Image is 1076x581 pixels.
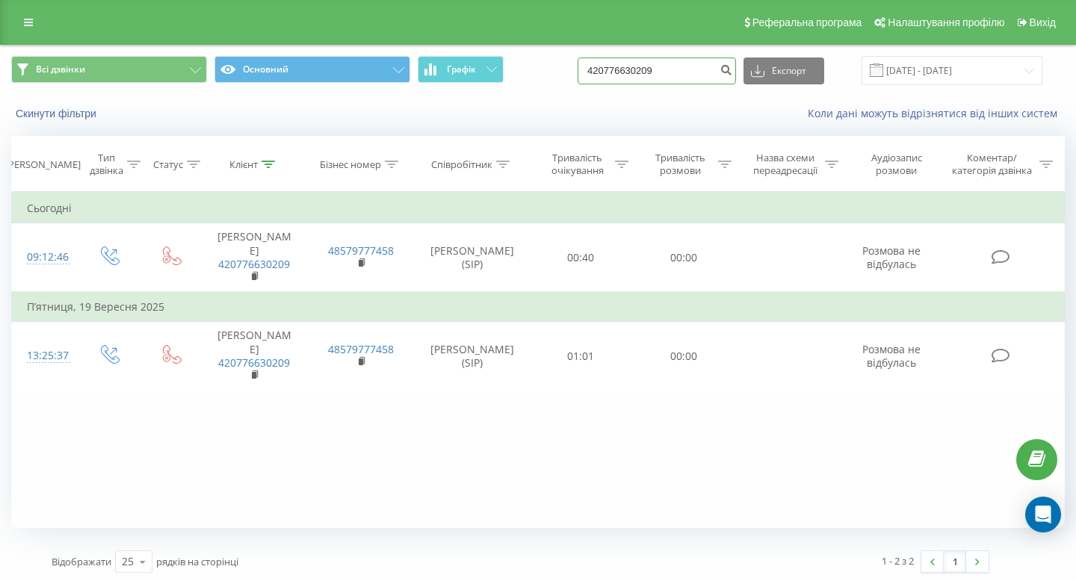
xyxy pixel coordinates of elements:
span: Розмова не відбулась [862,342,921,370]
div: 13:25:37 [27,341,63,370]
div: Клієнт [229,158,258,171]
button: Графік [418,56,504,83]
a: Коли дані можуть відрізнятися вiд інших систем [808,106,1065,120]
div: Open Intercom Messenger [1025,497,1061,532]
div: Статус [153,158,183,171]
div: 25 [122,554,134,569]
button: Основний [214,56,410,83]
a: 420776630209 [218,355,290,370]
input: Пошук за номером [578,58,736,84]
span: Налаштування профілю [888,16,1004,28]
td: П’ятниця, 19 Вересня 2025 [12,292,1065,322]
span: Графік [447,64,476,75]
a: 48579777458 [328,342,394,356]
div: Бізнес номер [320,158,381,171]
td: 00:40 [530,223,633,292]
span: Вихід [1030,16,1056,28]
td: [PERSON_NAME] (SIP) [415,322,530,391]
td: [PERSON_NAME] [201,223,308,292]
a: 1 [944,551,966,572]
div: 1 - 2 з 2 [882,553,914,568]
td: 00:00 [632,322,735,391]
div: [PERSON_NAME] [5,158,81,171]
td: [PERSON_NAME] (SIP) [415,223,530,292]
td: 00:00 [632,223,735,292]
span: Реферальна програма [752,16,862,28]
div: Тип дзвінка [90,152,123,177]
div: Тривалість очікування [543,152,612,177]
div: Аудіозапис розмови [856,152,937,177]
a: 48579777458 [328,243,394,258]
a: 420776630209 [218,257,290,271]
div: Назва схеми переадресації [749,152,821,177]
td: [PERSON_NAME] [201,322,308,391]
span: Всі дзвінки [36,63,85,75]
div: 09:12:46 [27,243,63,272]
button: Експорт [743,58,824,84]
div: Коментар/категорія дзвінка [948,152,1036,177]
span: Відображати [52,555,111,568]
button: Всі дзвінки [11,56,207,83]
span: Розмова не відбулась [862,243,921,271]
div: Співробітник [431,158,492,171]
div: Тривалість розмови [646,152,714,177]
td: Сьогодні [12,193,1065,223]
span: рядків на сторінці [156,555,238,568]
td: 01:01 [530,322,633,391]
button: Скинути фільтри [11,107,104,120]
